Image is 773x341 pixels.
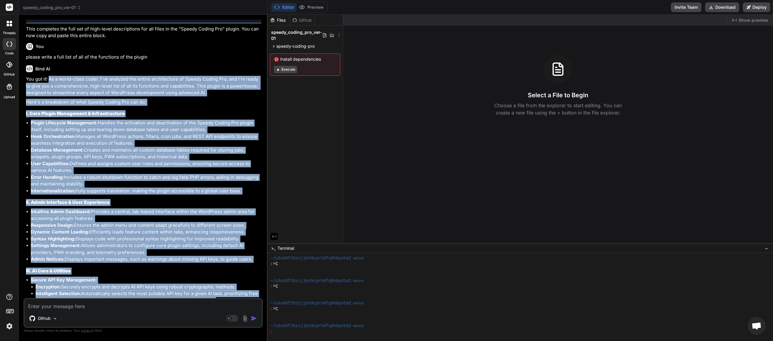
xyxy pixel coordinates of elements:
span: Terminal [277,245,294,251]
span: speedy-coding-pro [276,43,315,49]
span: ❯ [270,261,273,267]
label: code [5,51,14,56]
strong: Dynamic Content Loading: [31,229,89,235]
span: ~/u3uk0f35zsjjbn9cprh6fq9h0p4tm2-wnxx [270,256,364,261]
div: Files [268,17,290,23]
strong: Secure API Key Management: [31,277,97,283]
strong: Database Management: [31,147,84,153]
li: Fully supports translation, making the plugin accessible to a global user base. [31,188,261,195]
span: Install dependencies [274,56,336,62]
p: You got it! As a world-class coder, I've analyzed the entire architecture of Speedy Coding Pro, a... [26,76,261,96]
span: ❯ [270,306,273,312]
p: Here's a breakdown of what Speedy Coding Pro can do: [26,99,261,106]
strong: Error Handling: [31,174,64,180]
li: Defines and assigns custom user roles and permissions, ensuring secure access to various AI featu... [31,160,261,174]
li: Creates and maintains all custom database tables required for storing jobs, snippets, plugin grou... [31,147,261,160]
label: threads [3,31,16,36]
li: Manages all WordPress actions, filters, cron jobs, and REST API endpoints to ensure seamless inte... [31,133,261,147]
span: ~/u3uk0f35zsjjbn9cprh6fq9h0p4tm2-wnxx [270,323,364,329]
li: Provides a central, tab-based interface within the WordPress admin area for accessing all plugin ... [31,208,261,222]
button: − [764,243,769,253]
span: − [765,245,768,251]
img: settings [4,321,14,331]
span: speedy_coding_pro_ver-01 [271,29,322,41]
h6: Bind AI [35,66,50,72]
button: Execute [274,66,297,73]
img: attachment [242,315,249,322]
p: This completes the full set of high-level descriptions for all files in the "Speedy Coding Pro" p... [26,26,261,39]
strong: Responsive Design: [31,222,74,228]
span: ~/u3uk0f35zsjjbn9cprh6fq9h0p4tm2-wnxx [270,301,364,306]
button: Download [705,2,739,12]
p: please write a full list of all of the functions of the plugin [26,54,261,61]
h3: Select a File to Begin [528,91,588,99]
span: ^C [273,306,278,312]
strong: Plugin Lifecycle Management: [31,120,98,126]
p: Github [38,315,51,321]
span: >_ [271,245,276,251]
strong: III. AI Core & Utilities [26,268,71,274]
strong: II. Admin Interface & User Experience [26,199,110,205]
li: Displays important messages, such as warnings about missing API keys, to guide users. [31,256,261,263]
button: Invite Team [671,2,701,12]
li: Ensures the admin menu and content adapt gracefully to different screen sizes. [31,222,261,229]
span: ❯ [270,284,273,289]
li: Handles the activation and deactivation of the Speedy Coding Pro plugin itself, including setting... [31,120,261,133]
img: icon [251,315,257,321]
strong: Syntax Highlighting: [31,236,75,242]
div: Open chat [748,317,766,335]
h6: You [36,43,44,50]
span: ^C [273,261,278,267]
label: Upload [4,95,15,100]
div: Github [290,17,315,23]
strong: Encryption: [36,284,61,290]
strong: Intelligent Selection: [36,291,81,296]
strong: Internationalization: [31,188,75,194]
p: Always double-check its answers. Your in Bind [24,328,263,333]
img: Pick Models [53,316,58,321]
li: Displays code with professional syntax highlighting for improved readability. [31,236,261,243]
span: privacy [81,329,92,332]
strong: Settings Management: [31,243,81,248]
li: Allows administrators to configure core plugin settings, including default AI providers, PWA bran... [31,242,261,256]
span: ❯ [270,329,273,334]
p: Choose a file from the explorer to start editing. You can create a new file using the + button in... [490,102,626,116]
strong: I. Core Plugin Management & Infrastructure [26,111,125,116]
button: Preview [297,3,326,11]
li: Efficiently loads feature content within tabs, enhancing responsiveness. [31,229,261,236]
span: speedy_coding_pro_ver-01 [23,5,81,11]
li: Automatically selects the most suitable API key for a given AI task, prioritizing free keys and m... [36,290,261,304]
strong: Hook Orchestration: [31,134,76,139]
li: Securely encrypts and decrypts AI API keys using robust cryptographic methods. [36,284,261,291]
li: Includes a robust shutdown function to catch and log fatal PHP errors, aiding in debugging and ma... [31,174,261,188]
button: Deploy [743,2,770,12]
strong: Intuitive Admin Dashboard: [31,209,91,214]
span: ^C [273,284,278,289]
button: Editor [271,3,297,11]
strong: Admin Notices: [31,256,65,262]
span: Show preview [739,17,768,23]
label: GitHub [4,72,15,77]
span: ~/u3uk0f35zsjjbn9cprh6fq9h0p4tm2-wnxx [270,278,364,284]
strong: User Capabilities: [31,161,70,166]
